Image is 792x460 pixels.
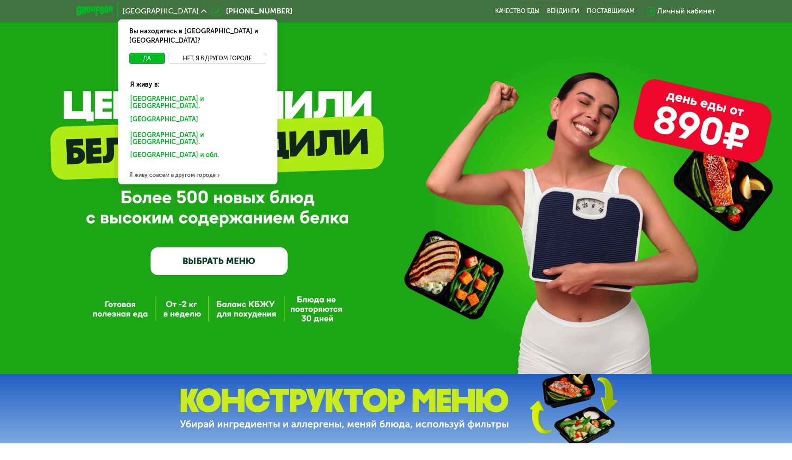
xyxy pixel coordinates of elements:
[657,6,716,17] div: Личный кабинет
[169,53,266,64] button: Нет, я в другом городе
[124,113,268,128] div: [GEOGRAPHIC_DATA]
[118,166,277,184] div: Я живу совсем в другом городе
[118,19,277,53] div: Вы находитесь в [GEOGRAPHIC_DATA] и [GEOGRAPHIC_DATA]?
[124,129,272,149] div: [GEOGRAPHIC_DATA] и [GEOGRAPHIC_DATA].
[151,247,288,275] a: ВЫБРАТЬ МЕНЮ
[547,7,579,15] a: Вендинги
[587,7,635,15] div: поставщикам
[124,93,272,113] div: [GEOGRAPHIC_DATA] и [GEOGRAPHIC_DATA].
[495,7,540,15] a: Качество еды
[129,53,165,64] button: Да
[123,7,199,15] span: [GEOGRAPHIC_DATA]
[211,6,292,17] a: [PHONE_NUMBER]
[124,149,268,164] div: [GEOGRAPHIC_DATA] и обл.
[124,73,272,89] div: Я живу в:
